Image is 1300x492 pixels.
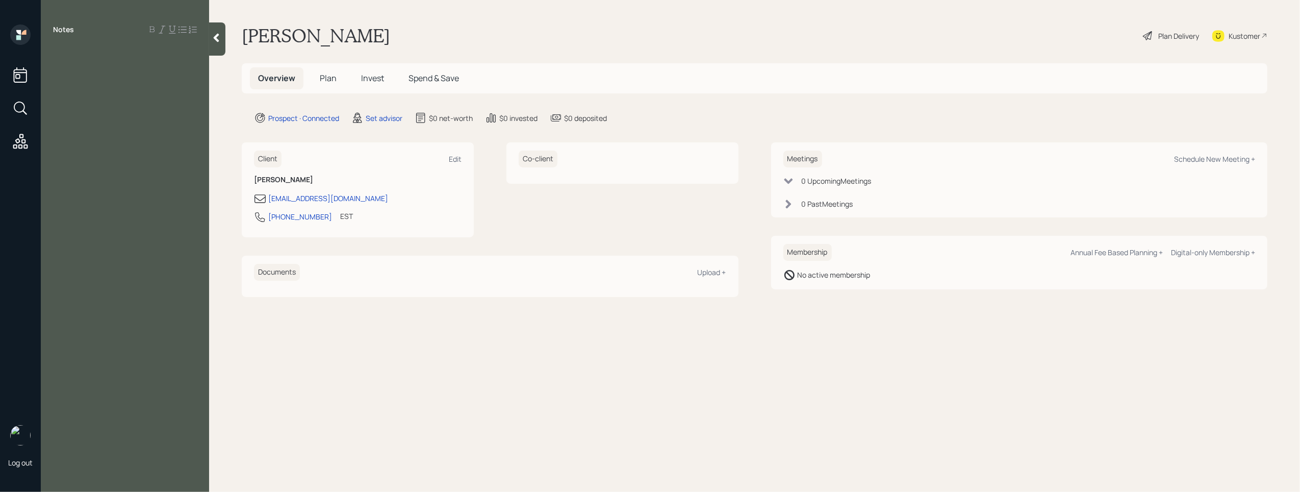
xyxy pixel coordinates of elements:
[429,113,473,124] div: $0 net-worth
[268,113,339,124] div: Prospect · Connected
[242,24,390,47] h1: [PERSON_NAME]
[449,154,462,164] div: Edit
[53,24,74,35] label: Notes
[10,425,31,446] img: retirable_logo.png
[564,113,607,124] div: $0 deposited
[320,72,337,84] span: Plan
[268,211,332,222] div: [PHONE_NUMBER]
[254,264,300,281] h6: Documents
[1229,31,1260,41] div: Kustomer
[783,151,822,167] h6: Meetings
[783,244,832,261] h6: Membership
[340,211,353,222] div: EST
[258,72,295,84] span: Overview
[802,176,872,186] div: 0 Upcoming Meeting s
[254,151,282,167] h6: Client
[409,72,459,84] span: Spend & Save
[1070,248,1163,257] div: Annual Fee Based Planning +
[366,113,402,124] div: Set advisor
[802,199,853,209] div: 0 Past Meeting s
[8,458,33,468] div: Log out
[519,151,557,167] h6: Co-client
[1158,31,1199,41] div: Plan Delivery
[798,269,871,280] div: No active membership
[361,72,384,84] span: Invest
[254,176,462,184] h6: [PERSON_NAME]
[1174,154,1255,164] div: Schedule New Meeting +
[1171,248,1255,257] div: Digital-only Membership +
[268,193,388,204] div: [EMAIL_ADDRESS][DOMAIN_NAME]
[499,113,538,124] div: $0 invested
[698,267,726,277] div: Upload +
